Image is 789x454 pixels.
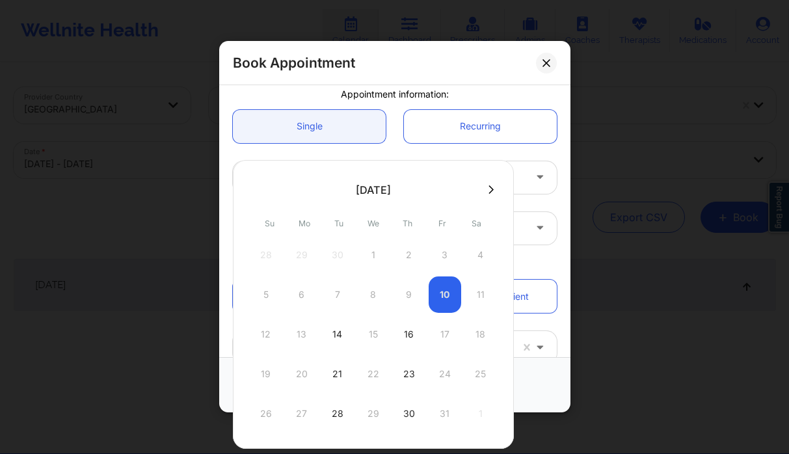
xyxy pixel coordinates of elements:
abbr: Monday [299,219,310,228]
div: Appointment information: [224,88,566,101]
a: Recurring [404,110,557,143]
div: Thu Oct 30 2025 [393,395,425,432]
div: Patient information: [224,258,566,271]
abbr: Wednesday [368,219,379,228]
div: Thu Oct 16 2025 [393,316,425,353]
abbr: Thursday [403,219,412,228]
abbr: Sunday [265,219,274,228]
div: Thu Oct 23 2025 [393,356,425,392]
div: [DATE] [356,183,391,196]
a: Not Registered Patient [404,280,557,313]
a: Single [233,110,386,143]
abbr: Tuesday [334,219,343,228]
div: Tue Oct 21 2025 [321,356,354,392]
h2: Book Appointment [233,54,355,72]
abbr: Friday [438,219,446,228]
div: Tue Oct 14 2025 [321,316,354,353]
div: Tue Oct 28 2025 [321,395,354,432]
abbr: Saturday [472,219,481,228]
div: Video-Call with Therapist (60 minutes) [243,161,524,194]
